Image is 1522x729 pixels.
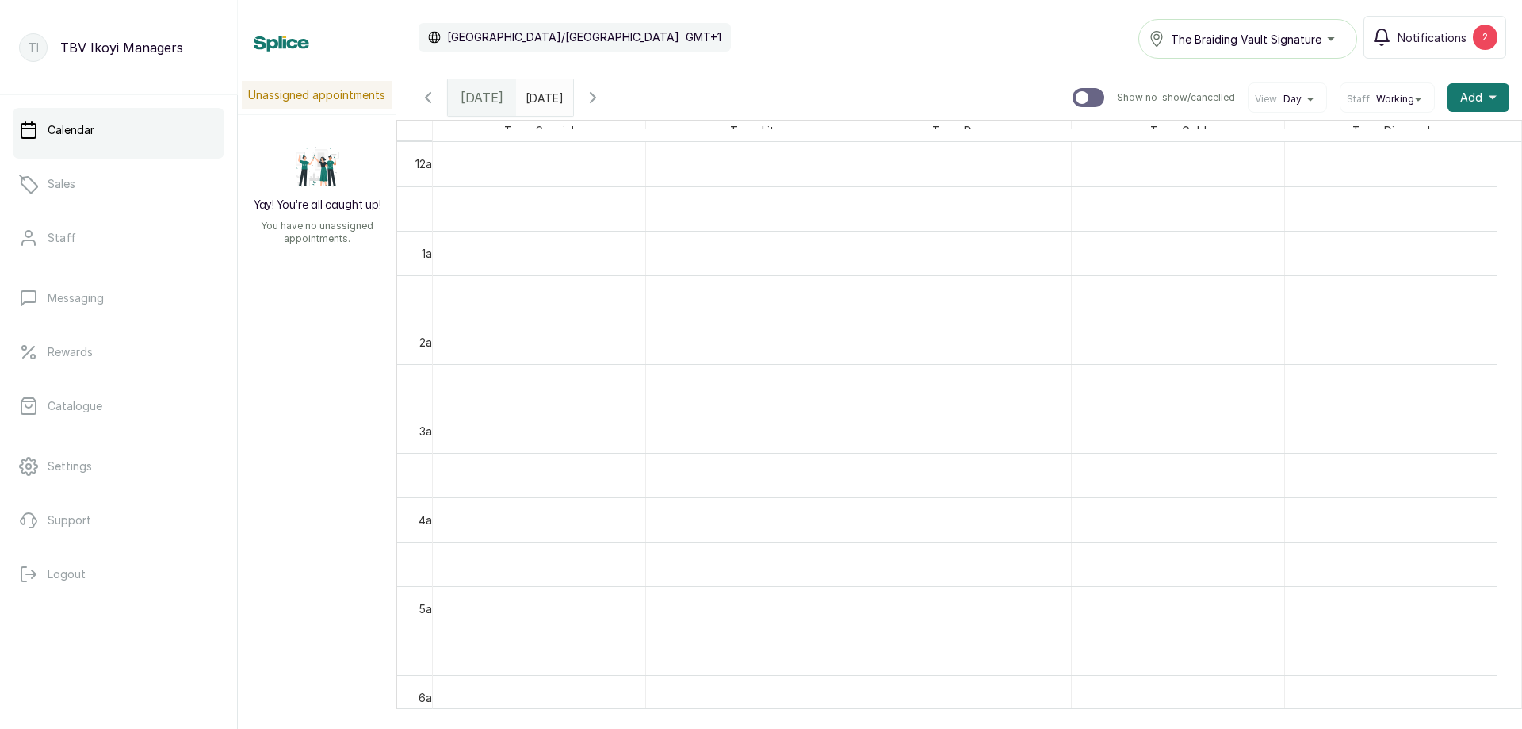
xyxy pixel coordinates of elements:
[1473,25,1497,50] div: 2
[13,216,224,260] a: Staff
[48,512,91,528] p: Support
[447,29,679,45] p: [GEOGRAPHIC_DATA]/[GEOGRAPHIC_DATA]
[29,40,39,56] p: TI
[461,88,503,107] span: [DATE]
[416,334,444,351] div: 2am
[501,121,577,140] span: Team Special
[415,512,444,528] div: 4am
[415,600,444,617] div: 5am
[419,245,444,262] div: 1am
[48,122,94,138] p: Calendar
[13,108,224,152] a: Calendar
[48,344,93,360] p: Rewards
[13,330,224,374] a: Rewards
[13,498,224,543] a: Support
[1255,93,1320,106] button: ViewDay
[247,220,387,245] p: You have no unassigned appointments.
[1147,121,1210,140] span: Team Gold
[929,121,1000,140] span: Team Dream
[1447,83,1509,112] button: Add
[1398,29,1467,46] span: Notifications
[1460,90,1482,106] span: Add
[1117,91,1235,104] p: Show no-show/cancelled
[48,398,102,414] p: Catalogue
[1138,19,1357,59] button: The Braiding Vault Signature
[727,121,778,140] span: Team Lit
[48,230,76,246] p: Staff
[1349,121,1433,140] span: Team Diamond
[48,176,75,192] p: Sales
[412,155,444,172] div: 12am
[60,38,183,57] p: TBV Ikoyi Managers
[254,198,381,213] h2: Yay! You’re all caught up!
[13,552,224,597] button: Logout
[448,79,516,116] div: [DATE]
[415,689,444,706] div: 6am
[13,162,224,206] a: Sales
[416,423,444,439] div: 3am
[13,276,224,320] a: Messaging
[13,444,224,489] a: Settings
[48,566,86,582] p: Logout
[1171,31,1321,48] span: The Braiding Vault Signature
[1363,16,1506,59] button: Notifications2
[1347,93,1370,106] span: Staff
[686,29,721,45] p: GMT+1
[1283,93,1302,106] span: Day
[1347,93,1428,106] button: StaffWorking
[242,81,392,109] p: Unassigned appointments
[1376,93,1414,106] span: Working
[1255,93,1277,106] span: View
[48,290,104,306] p: Messaging
[48,459,92,474] p: Settings
[13,384,224,428] a: Catalogue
